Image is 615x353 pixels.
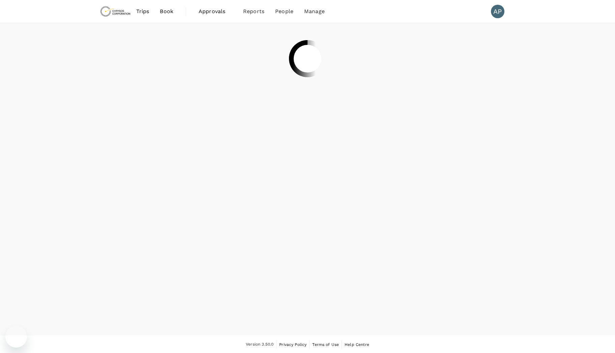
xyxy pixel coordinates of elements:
span: Reports [243,7,264,16]
a: Privacy Policy [279,341,306,348]
a: Terms of Use [312,341,339,348]
span: Version 3.50.0 [246,341,273,348]
span: Book [160,7,173,16]
a: Help Centre [345,341,369,348]
iframe: Button to launch messaging window [5,326,27,348]
span: Approvals [199,7,232,16]
span: Help Centre [345,342,369,347]
span: People [275,7,293,16]
span: Privacy Policy [279,342,306,347]
span: Terms of Use [312,342,339,347]
div: AP [491,5,504,18]
span: Manage [304,7,325,16]
img: Chrysos Corporation [100,4,131,19]
span: Trips [136,7,149,16]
